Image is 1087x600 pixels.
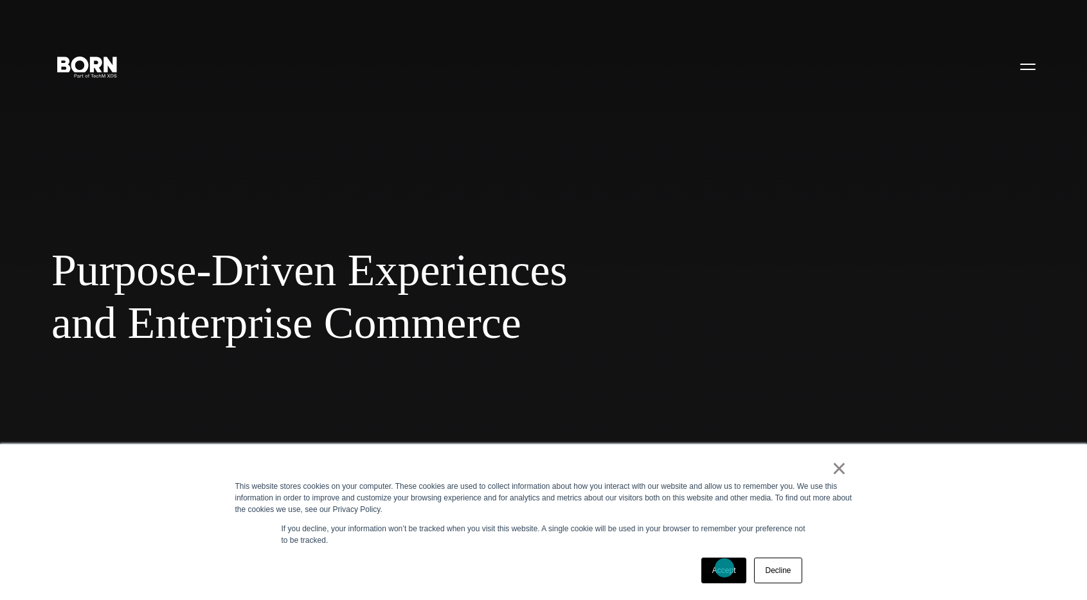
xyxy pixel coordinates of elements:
a: × [832,463,847,474]
a: Accept [701,558,747,583]
span: Purpose-Driven Experiences [51,244,784,297]
p: If you decline, your information won’t be tracked when you visit this website. A single cookie wi... [282,523,806,546]
button: Open [1012,53,1043,80]
span: and Enterprise Commerce [51,297,784,349]
div: This website stores cookies on your computer. These cookies are used to collect information about... [235,481,852,515]
a: Decline [754,558,802,583]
